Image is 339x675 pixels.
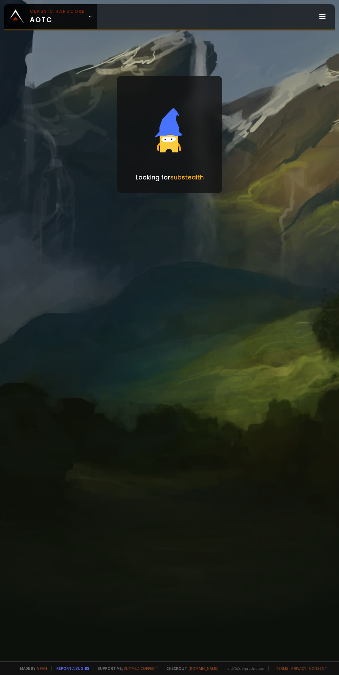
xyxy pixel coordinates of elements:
a: Privacy [291,666,306,671]
a: Buy me a coffee [123,666,158,671]
a: a fan [37,666,47,671]
span: substealth [170,173,204,182]
span: Checkout [162,666,219,671]
span: Made by [16,666,47,671]
span: AOTC [30,8,85,25]
a: Classic HardcoreAOTC [4,4,97,29]
span: Support me, [93,666,158,671]
a: Consent [309,666,327,671]
a: Terms [276,666,288,671]
a: Report a bug [56,666,83,671]
small: Classic Hardcore [30,8,85,15]
p: Looking for [136,173,204,182]
span: v. d752d5 - production [223,666,264,671]
a: [DOMAIN_NAME] [189,666,219,671]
